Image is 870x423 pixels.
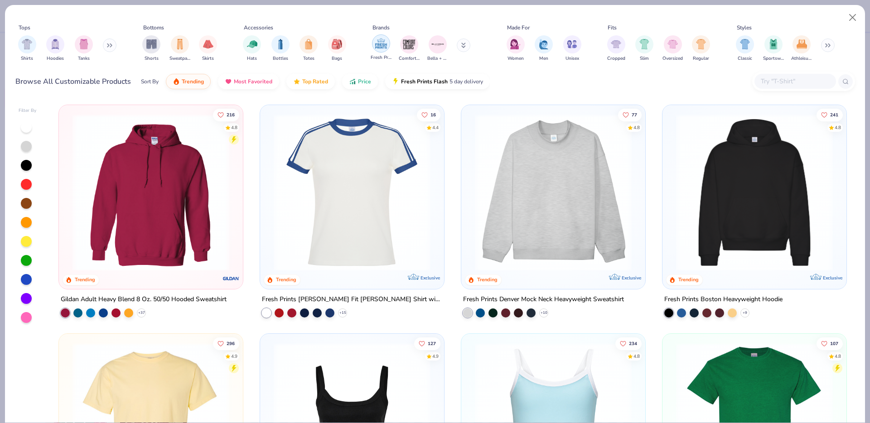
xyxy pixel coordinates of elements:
[417,108,440,121] button: Like
[339,310,346,316] span: + 15
[371,54,391,61] span: Fresh Prints
[615,337,642,350] button: Like
[18,35,36,62] button: filter button
[222,269,240,288] img: Gildan logo
[432,124,439,131] div: 4.4
[667,39,678,49] img: Oversized Image
[822,275,842,281] span: Exclusive
[791,35,812,62] button: filter button
[791,55,812,62] span: Athleisure
[273,55,288,62] span: Bottles
[286,74,335,89] button: Top Rated
[431,38,445,51] img: Bella + Canvas Image
[696,39,706,49] img: Regular Image
[662,55,683,62] span: Oversized
[275,39,285,49] img: Bottles Image
[427,35,448,62] div: filter for Bella + Canvas
[342,74,378,89] button: Price
[736,35,754,62] div: filter for Classic
[693,55,709,62] span: Regular
[607,35,625,62] button: filter button
[633,353,640,360] div: 4.8
[227,341,235,346] span: 296
[243,35,261,62] div: filter for Hats
[372,24,390,32] div: Brands
[736,35,754,62] button: filter button
[399,35,420,62] button: filter button
[300,35,318,62] button: filter button
[374,37,388,50] img: Fresh Prints Image
[539,55,548,62] span: Men
[608,24,617,32] div: Fits
[262,294,442,305] div: Fresh Prints [PERSON_NAME] Fit [PERSON_NAME] Shirt with Stripes
[830,112,838,117] span: 241
[75,35,93,62] div: filter for Tanks
[791,35,812,62] div: filter for Athleisure
[817,108,843,121] button: Like
[740,39,750,49] img: Classic Image
[565,55,579,62] span: Unisex
[760,76,830,87] input: Try "T-Shirt"
[21,55,33,62] span: Shirts
[175,39,185,49] img: Sweatpants Image
[169,55,190,62] span: Sweatpants
[385,74,490,89] button: Fresh Prints Flash5 day delivery
[563,35,581,62] button: filter button
[61,294,227,305] div: Gildan Adult Heavy Blend 8 Oz. 50/50 Hooded Sweatshirt
[420,275,440,281] span: Exclusive
[304,39,314,49] img: Totes Image
[430,112,436,117] span: 16
[145,55,159,62] span: Shorts
[743,310,747,316] span: + 9
[143,24,164,32] div: Bottoms
[427,55,448,62] span: Bella + Canvas
[399,55,420,62] span: Comfort Colors
[293,78,300,85] img: TopRated.gif
[763,55,784,62] span: Sportswear
[539,39,549,49] img: Men Image
[269,114,435,271] img: e5540c4d-e74a-4e58-9a52-192fe86bec9f
[173,78,180,85] img: trending.gif
[640,55,649,62] span: Slim
[199,35,217,62] button: filter button
[303,55,314,62] span: Totes
[247,39,257,49] img: Hats Image
[692,35,710,62] button: filter button
[639,39,649,49] img: Slim Image
[636,114,802,271] img: a90f7c54-8796-4cb2-9d6e-4e9644cfe0fe
[463,294,624,305] div: Fresh Prints Denver Mock Neck Heavyweight Sweatshirt
[797,39,807,49] img: Athleisure Image
[22,39,32,49] img: Shirts Image
[227,112,235,117] span: 216
[738,55,752,62] span: Classic
[844,9,861,26] button: Close
[328,35,346,62] div: filter for Bags
[371,35,391,62] button: filter button
[507,55,524,62] span: Women
[427,35,448,62] button: filter button
[300,35,318,62] div: filter for Totes
[46,35,64,62] button: filter button
[182,78,204,85] span: Trending
[830,341,838,346] span: 107
[507,24,530,32] div: Made For
[470,114,636,271] img: f5d85501-0dbb-4ee4-b115-c08fa3845d83
[328,35,346,62] button: filter button
[247,55,257,62] span: Hats
[835,124,841,131] div: 4.8
[79,39,89,49] img: Tanks Image
[203,39,213,49] img: Skirts Image
[358,78,371,85] span: Price
[507,35,525,62] button: filter button
[19,107,37,114] div: Filter By
[510,39,521,49] img: Women Image
[763,35,784,62] div: filter for Sportswear
[199,35,217,62] div: filter for Skirts
[763,35,784,62] button: filter button
[371,34,391,61] div: filter for Fresh Prints
[15,76,131,87] div: Browse All Customizable Products
[607,55,625,62] span: Cropped
[432,353,439,360] div: 4.9
[768,39,778,49] img: Sportswear Image
[540,310,547,316] span: + 10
